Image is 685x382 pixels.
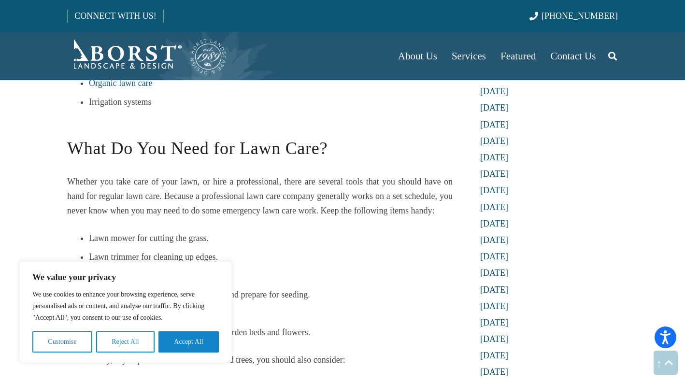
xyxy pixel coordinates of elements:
[603,44,622,68] a: Search
[480,235,508,245] a: [DATE]
[542,11,618,21] span: [PHONE_NUMBER]
[480,202,508,212] a: [DATE]
[480,120,508,129] a: [DATE]
[444,32,493,80] a: Services
[67,177,453,215] span: Whether you take care of your lawn, or hire a professional, there are several tools that you shou...
[480,285,508,295] a: [DATE]
[480,153,508,162] a: [DATE]
[32,331,92,353] button: Customise
[543,32,603,80] a: Contact Us
[480,86,508,96] a: [DATE]
[480,136,508,146] a: [DATE]
[480,268,508,278] a: [DATE]
[89,78,153,88] a: Organic lawn care
[480,318,508,327] a: [DATE]
[654,351,678,375] a: Back to top
[480,103,508,113] a: [DATE]
[500,50,536,62] span: Featured
[67,37,228,75] a: Borst-Logo
[68,4,163,28] a: CONNECT WITH US!
[480,301,508,311] a: [DATE]
[89,252,218,262] span: Lawn trimmer for cleaning up edges.
[480,169,508,179] a: [DATE]
[32,289,219,324] p: We use cookies to enhance your browsing experience, serve personalised ads or content, and analys...
[480,219,508,228] a: [DATE]
[480,367,508,377] a: [DATE]
[529,11,618,21] a: [PHONE_NUMBER]
[96,331,155,353] button: Reject All
[480,252,508,261] a: [DATE]
[493,32,543,80] a: Featured
[32,271,219,283] p: We value your privacy
[89,233,209,243] span: Lawn mower for cutting the grass.
[391,32,444,80] a: About Us
[158,331,219,353] button: Accept All
[67,355,345,365] span: Additionally, if you plan to maintain shrubs and trees, you should also consider:
[480,185,508,195] a: [DATE]
[480,351,508,360] a: [DATE]
[67,122,453,161] h2: What Do You Need for Lawn Care?
[452,50,486,62] span: Services
[398,50,437,62] span: About Us
[89,97,151,107] span: Irrigation systems
[480,334,508,344] a: [DATE]
[551,50,596,62] span: Contact Us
